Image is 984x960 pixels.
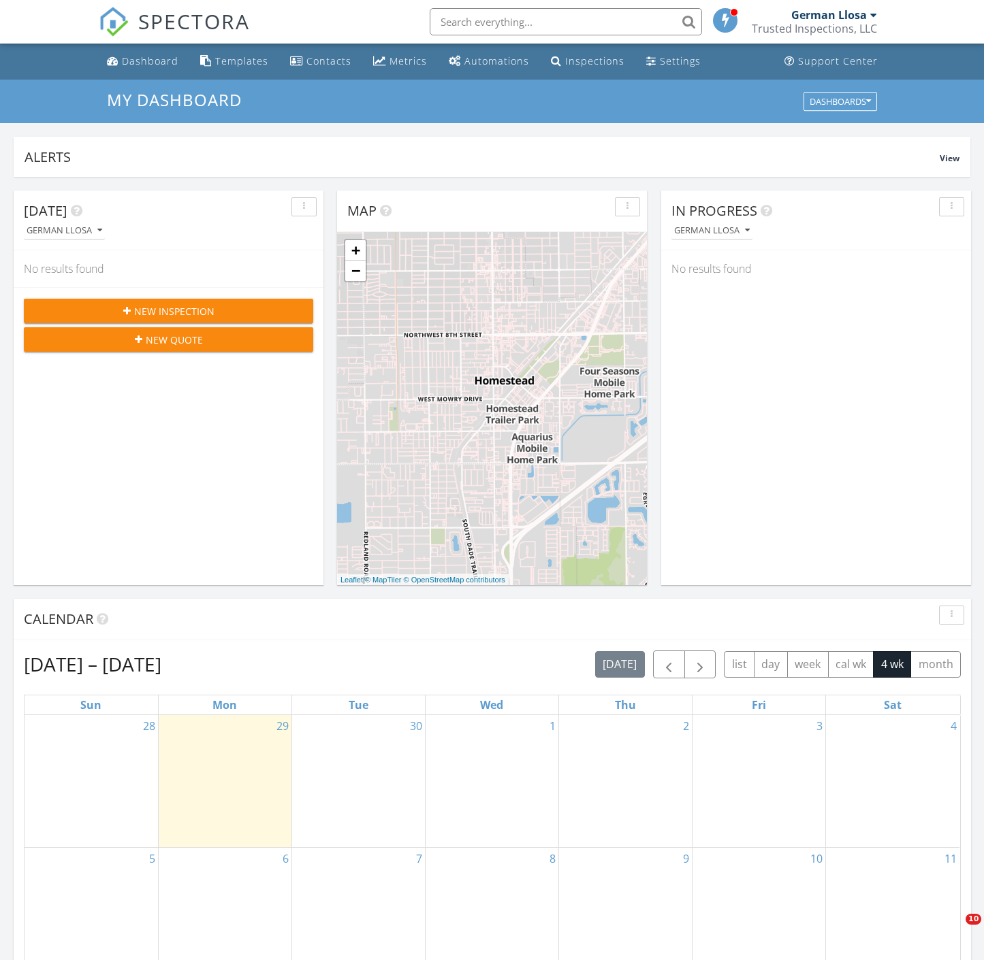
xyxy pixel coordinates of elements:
[595,651,645,678] button: [DATE]
[693,715,826,848] td: Go to October 3, 2025
[99,7,129,37] img: The Best Home Inspection Software - Spectora
[430,8,702,35] input: Search everything...
[873,651,911,678] button: 4 wk
[25,148,940,166] div: Alerts
[107,88,242,111] span: My Dashboard
[25,715,158,848] td: Go to September 28, 2025
[661,250,971,287] div: No results found
[680,715,692,737] a: Go to October 2, 2025
[565,54,624,67] div: Inspections
[101,49,184,74] a: Dashboard
[78,695,104,714] a: Sunday
[24,327,313,352] button: New Quote
[547,715,558,737] a: Go to October 1, 2025
[390,54,427,67] div: Metrics
[195,49,274,74] a: Templates
[779,49,883,74] a: Support Center
[340,576,363,584] a: Leaflet
[948,715,959,737] a: Go to October 4, 2025
[146,848,158,870] a: Go to October 5, 2025
[346,695,371,714] a: Tuesday
[24,299,313,323] button: New Inspection
[814,715,825,737] a: Go to October 3, 2025
[306,54,351,67] div: Contacts
[547,848,558,870] a: Go to October 8, 2025
[477,695,506,714] a: Wednesday
[337,574,509,586] div: |
[345,240,366,261] a: Zoom in
[14,250,323,287] div: No results found
[724,651,755,678] button: list
[674,226,750,235] div: German Llosa
[804,92,877,111] button: Dashboards
[138,7,250,35] span: SPECTORA
[671,201,757,220] span: In Progress
[215,54,268,67] div: Templates
[828,651,874,678] button: cal wk
[146,333,203,347] span: New Quote
[280,848,291,870] a: Go to October 6, 2025
[347,201,377,220] span: Map
[368,49,432,74] a: Metrics
[425,715,558,848] td: Go to October 1, 2025
[752,22,877,35] div: Trusted Inspections, LLC
[798,54,878,67] div: Support Center
[413,848,425,870] a: Go to October 7, 2025
[291,715,425,848] td: Go to September 30, 2025
[749,695,769,714] a: Friday
[940,152,959,164] span: View
[140,715,158,737] a: Go to September 28, 2025
[754,651,788,678] button: day
[27,226,102,235] div: German Llosa
[24,201,67,220] span: [DATE]
[274,715,291,737] a: Go to September 29, 2025
[671,222,752,240] button: German Llosa
[966,914,981,925] span: 10
[910,651,961,678] button: month
[938,914,970,946] iframe: Intercom live chat
[210,695,240,714] a: Monday
[942,848,959,870] a: Go to October 11, 2025
[464,54,529,67] div: Automations
[365,576,402,584] a: © MapTiler
[612,695,639,714] a: Thursday
[559,715,693,848] td: Go to October 2, 2025
[24,650,161,678] h2: [DATE] – [DATE]
[545,49,630,74] a: Inspections
[791,8,867,22] div: German Llosa
[653,650,685,678] button: Previous
[826,715,959,848] td: Go to October 4, 2025
[158,715,291,848] td: Go to September 29, 2025
[345,261,366,281] a: Zoom out
[404,576,505,584] a: © OpenStreetMap contributors
[24,222,105,240] button: German Llosa
[443,49,535,74] a: Automations (Basic)
[881,695,904,714] a: Saturday
[99,18,250,47] a: SPECTORA
[407,715,425,737] a: Go to September 30, 2025
[134,304,215,318] span: New Inspection
[122,54,178,67] div: Dashboard
[680,848,692,870] a: Go to October 9, 2025
[808,848,825,870] a: Go to October 10, 2025
[660,54,701,67] div: Settings
[285,49,357,74] a: Contacts
[24,610,93,628] span: Calendar
[641,49,706,74] a: Settings
[684,650,716,678] button: Next
[787,651,829,678] button: week
[810,97,871,106] div: Dashboards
